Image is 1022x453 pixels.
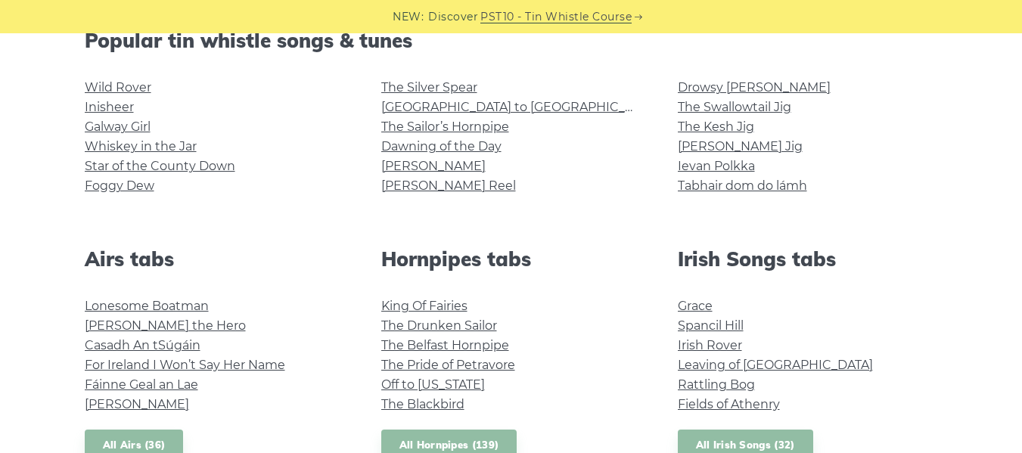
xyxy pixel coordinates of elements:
h2: Hornpipes tabs [381,247,641,271]
a: PST10 - Tin Whistle Course [480,8,632,26]
a: Tabhair dom do lámh [678,178,807,193]
a: [PERSON_NAME] Reel [381,178,516,193]
a: [PERSON_NAME] [381,159,486,173]
a: The Pride of Petravore [381,358,515,372]
a: The Belfast Hornpipe [381,338,509,352]
h2: Irish Songs tabs [678,247,938,271]
a: Rattling Bog [678,377,755,392]
a: Lonesome Boatman [85,299,209,313]
a: Casadh An tSúgáin [85,338,200,352]
a: [GEOGRAPHIC_DATA] to [GEOGRAPHIC_DATA] [381,100,660,114]
a: Whiskey in the Jar [85,139,197,154]
a: [PERSON_NAME] Jig [678,139,803,154]
a: The Kesh Jig [678,119,754,134]
h2: Airs tabs [85,247,345,271]
a: [PERSON_NAME] the Hero [85,318,246,333]
a: Galway Girl [85,119,151,134]
a: Ievan Polkka [678,159,755,173]
a: For Ireland I Won’t Say Her Name [85,358,285,372]
a: The Sailor’s Hornpipe [381,119,509,134]
a: Grace [678,299,713,313]
a: Wild Rover [85,80,151,95]
a: Drowsy [PERSON_NAME] [678,80,831,95]
a: Dawning of the Day [381,139,502,154]
h2: Popular tin whistle songs & tunes [85,29,938,52]
a: Inisheer [85,100,134,114]
a: The Blackbird [381,397,464,411]
a: Fáinne Geal an Lae [85,377,198,392]
a: Spancil Hill [678,318,744,333]
a: [PERSON_NAME] [85,397,189,411]
a: The Swallowtail Jig [678,100,791,114]
a: King Of Fairies [381,299,468,313]
a: Foggy Dew [85,178,154,193]
a: The Drunken Sailor [381,318,497,333]
a: Irish Rover [678,338,742,352]
a: Fields of Athenry [678,397,780,411]
a: Star of the County Down [85,159,235,173]
a: Off to [US_STATE] [381,377,485,392]
span: NEW: [393,8,424,26]
a: Leaving of [GEOGRAPHIC_DATA] [678,358,873,372]
a: The Silver Spear [381,80,477,95]
span: Discover [428,8,478,26]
